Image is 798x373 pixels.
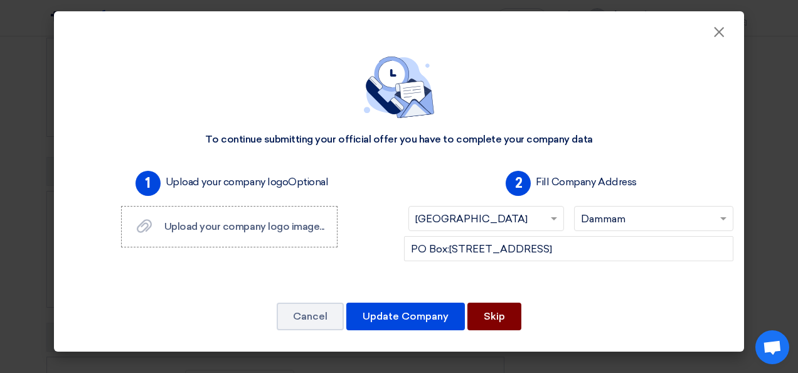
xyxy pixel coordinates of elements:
span: Optional [288,176,328,188]
label: Upload your company logo [166,175,329,190]
a: Open chat [755,330,789,364]
img: empty_state_contact.svg [364,57,434,118]
button: Skip [467,303,521,330]
button: Update Company [346,303,465,330]
div: To continue submitting your official offer you have to complete your company data [205,133,592,146]
span: 2 [506,171,531,196]
label: Fill Company Address [536,175,636,190]
button: Close [703,20,735,45]
span: × [713,23,725,48]
span: 1 [136,171,161,196]
button: Cancel [277,303,344,330]
span: Upload your company logo image... [164,220,324,232]
input: Add company main address [404,236,733,261]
